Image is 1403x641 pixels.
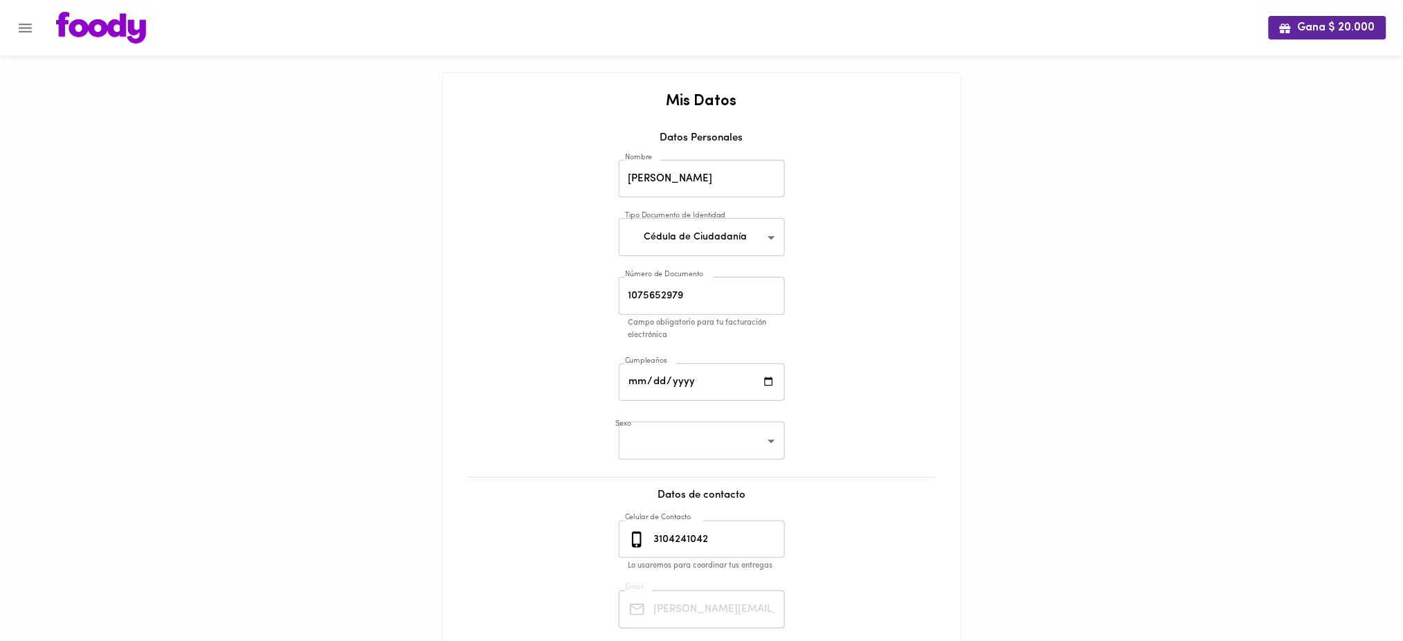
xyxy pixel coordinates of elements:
h2: Mis Datos [457,93,947,110]
div: Datos de contacto [457,488,947,516]
img: logo.png [56,12,146,44]
p: Lo usaremos para coordinar tus entregas [628,560,795,572]
button: Menu [8,11,42,45]
div: ​ [619,422,785,460]
div: Datos Personales [457,131,947,156]
input: Número de Documento [619,277,785,315]
button: Gana $ 20.000 [1269,16,1386,39]
input: Tu Email [651,590,785,629]
iframe: Messagebird Livechat Widget [1323,561,1389,627]
div: Cédula de Ciudadanía [619,218,785,256]
input: 3010000000 [651,521,785,559]
input: Tu nombre [619,160,785,198]
p: Campo obligatorio para tu facturación electrónica [628,317,795,343]
span: Gana $ 20.000 [1280,21,1375,35]
label: Sexo [615,419,631,430]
